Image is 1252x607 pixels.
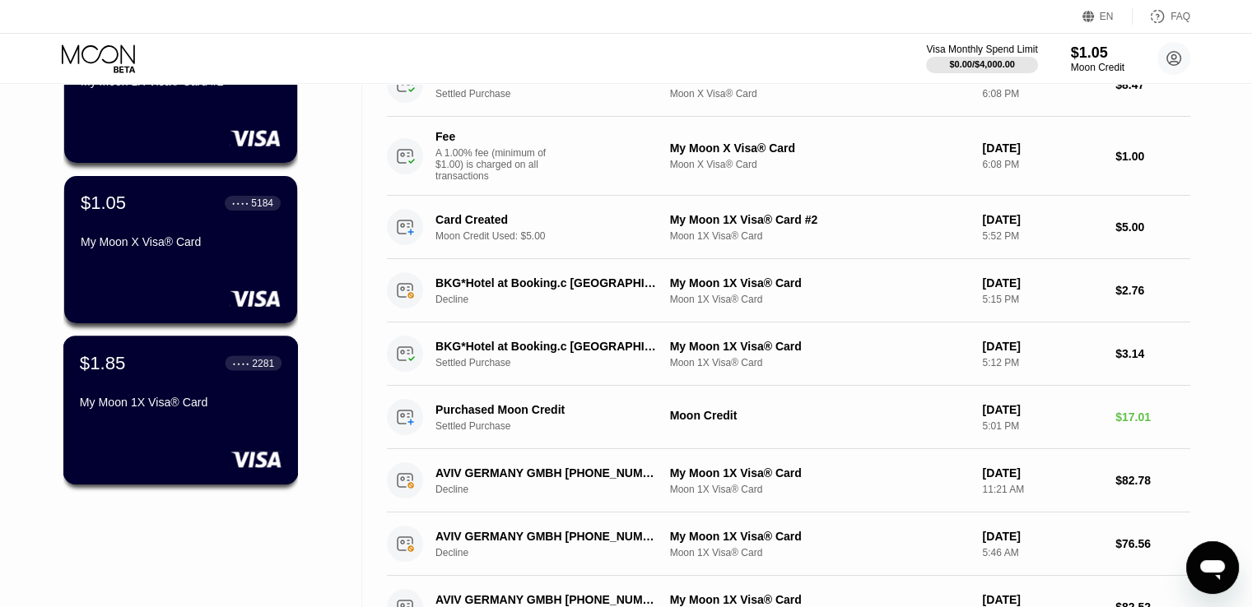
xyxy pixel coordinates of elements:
[1186,541,1239,594] iframe: Button to launch messaging window
[1115,78,1190,91] div: $8.47
[1115,347,1190,360] div: $3.14
[926,44,1037,55] div: Visa Monthly Spend Limit
[670,530,970,543] div: My Moon 1X Visa® Card
[982,484,1102,495] div: 11:21 AM
[387,449,1190,512] div: AVIV GERMANY GMBH [PHONE_NUMBER] DEDeclineMy Moon 1X Visa® CardMoon 1X Visa® Card[DATE]11:21 AM$8...
[926,44,1037,73] div: Visa Monthly Spend Limit$0.00/$4,000.00
[1115,410,1190,424] div: $17.01
[670,547,970,558] div: Moon 1X Visa® Card
[81,235,281,248] div: My Moon X Visa® Card
[232,201,249,206] div: ● ● ● ●
[233,360,249,365] div: ● ● ● ●
[982,530,1102,543] div: [DATE]
[670,294,970,305] div: Moon 1X Visa® Card
[81,192,126,214] div: $1.05
[982,547,1102,558] div: 5:46 AM
[982,141,1102,155] div: [DATE]
[435,213,661,226] div: Card Created
[64,336,297,484] div: $1.85● ● ● ●2281My Moon 1X Visa® Card
[982,159,1102,170] div: 6:08 PM
[670,340,970,353] div: My Moon 1X Visa® Card
[982,213,1102,226] div: [DATE]
[670,276,970,290] div: My Moon 1X Visa® Card
[670,357,970,368] div: Moon 1X Visa® Card
[1115,474,1190,487] div: $82.78
[982,466,1102,480] div: [DATE]
[387,259,1190,322] div: BKG*Hotel at Booking.c [GEOGRAPHIC_DATA]DeclineMy Moon 1X Visa® CardMoon 1X Visa® Card[DATE]5:15 ...
[435,147,559,182] div: A 1.00% fee (minimum of $1.00) is charged on all transactions
[1100,11,1114,22] div: EN
[435,357,678,368] div: Settled Purchase
[387,386,1190,449] div: Purchased Moon CreditSettled PurchaseMoon Credit[DATE]5:01 PM$17.01
[1115,220,1190,234] div: $5.00
[982,420,1102,432] div: 5:01 PM
[670,230,970,242] div: Moon 1X Visa® Card
[435,420,678,432] div: Settled Purchase
[1171,11,1190,22] div: FAQ
[387,53,1190,117] div: BKG*Hotel at Booking.c [GEOGRAPHIC_DATA]Settled PurchaseMy Moon X Visa® CardMoon X Visa® Card[DAT...
[1115,537,1190,550] div: $76.56
[670,593,970,606] div: My Moon 1X Visa® Card
[435,403,661,416] div: Purchased Moon Credit
[435,547,678,558] div: Decline
[435,593,661,606] div: AVIV GERMANY GMBH [PHONE_NUMBER] DE
[982,340,1102,353] div: [DATE]
[435,340,661,353] div: BKG*Hotel at Booking.c [GEOGRAPHIC_DATA]
[435,466,661,480] div: AVIV GERMANY GMBH [PHONE_NUMBER] DE
[982,403,1102,416] div: [DATE]
[982,276,1102,290] div: [DATE]
[435,294,678,305] div: Decline
[1071,62,1124,73] div: Moon Credit
[949,59,1015,69] div: $0.00 / $4,000.00
[670,141,970,155] div: My Moon X Visa® Card
[1115,150,1190,163] div: $1.00
[435,276,661,290] div: BKG*Hotel at Booking.c [GEOGRAPHIC_DATA]
[435,230,678,242] div: Moon Credit Used: $5.00
[670,484,970,495] div: Moon 1X Visa® Card
[670,159,970,170] div: Moon X Visa® Card
[1071,44,1124,62] div: $1.05
[64,176,297,323] div: $1.05● ● ● ●5184My Moon X Visa® Card
[1082,8,1133,25] div: EN
[387,322,1190,386] div: BKG*Hotel at Booking.c [GEOGRAPHIC_DATA]Settled PurchaseMy Moon 1X Visa® CardMoon 1X Visa® Card[D...
[670,466,970,480] div: My Moon 1X Visa® Card
[435,88,678,100] div: Settled Purchase
[64,16,297,163] div: $0.88● ● ● ●8994My Moon 1X Visa® Card #2
[670,409,970,422] div: Moon Credit
[435,130,551,143] div: Fee
[1071,44,1124,73] div: $1.05Moon Credit
[387,512,1190,576] div: AVIV GERMANY GMBH [PHONE_NUMBER] DEDeclineMy Moon 1X Visa® CardMoon 1X Visa® Card[DATE]5:46 AM$76.56
[80,352,126,373] div: $1.85
[982,88,1102,100] div: 6:08 PM
[387,196,1190,259] div: Card CreatedMoon Credit Used: $5.00My Moon 1X Visa® Card #2Moon 1X Visa® Card[DATE]5:52 PM$5.00
[982,294,1102,305] div: 5:15 PM
[982,357,1102,368] div: 5:12 PM
[387,117,1190,196] div: FeeA 1.00% fee (minimum of $1.00) is charged on all transactionsMy Moon X Visa® CardMoon X Visa® ...
[1133,8,1190,25] div: FAQ
[1115,284,1190,297] div: $2.76
[435,484,678,495] div: Decline
[435,530,661,543] div: AVIV GERMANY GMBH [PHONE_NUMBER] DE
[251,197,273,209] div: 5184
[670,213,970,226] div: My Moon 1X Visa® Card #2
[252,357,274,368] div: 2281
[982,230,1102,242] div: 5:52 PM
[982,593,1102,606] div: [DATE]
[80,396,282,409] div: My Moon 1X Visa® Card
[670,88,970,100] div: Moon X Visa® Card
